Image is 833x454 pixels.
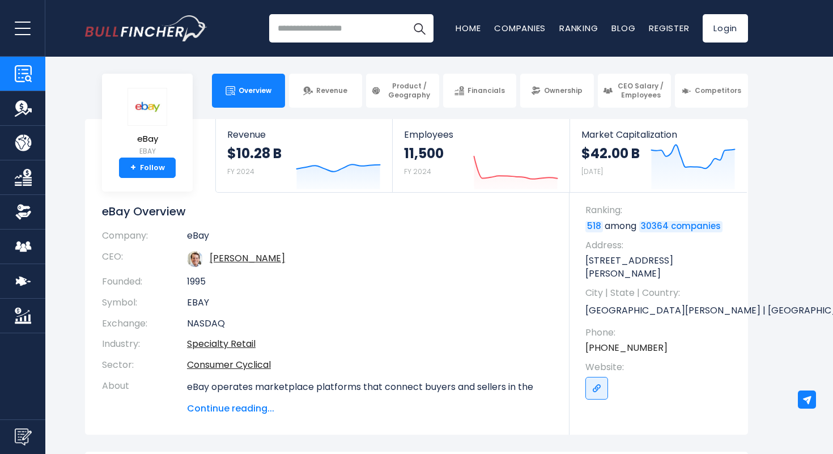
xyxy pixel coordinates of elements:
[102,292,187,313] th: Symbol:
[585,361,737,374] span: Website:
[187,230,552,247] td: eBay
[102,313,187,334] th: Exchange:
[649,22,689,34] a: Register
[187,271,552,292] td: 1995
[585,326,737,339] span: Phone:
[675,74,748,108] a: Competitors
[187,313,552,334] td: NASDAQ
[187,292,552,313] td: EBAY
[585,220,737,232] p: among
[404,145,444,162] strong: 11,500
[585,221,603,232] a: 518
[102,230,187,247] th: Company:
[393,119,569,192] a: Employees 11,500 FY 2024
[227,145,282,162] strong: $10.28 B
[598,74,671,108] a: CEO Salary / Employees
[559,22,598,34] a: Ranking
[570,119,747,192] a: Market Capitalization $42.00 B [DATE]
[239,86,271,95] span: Overview
[611,22,635,34] a: Blog
[102,355,187,376] th: Sector:
[585,377,608,400] a: Go to link
[127,87,168,158] a: eBay EBAY
[639,221,722,232] a: 30364 companies
[585,287,737,299] span: City | State | Country:
[443,74,516,108] a: Financials
[616,82,666,99] span: CEO Salary / Employees
[102,247,187,271] th: CEO:
[85,15,207,41] img: Bullfincher logo
[404,129,558,140] span: Employees
[695,86,741,95] span: Competitors
[102,376,187,415] th: About
[494,22,546,34] a: Companies
[130,163,136,173] strong: +
[102,271,187,292] th: Founded:
[520,74,593,108] a: Ownership
[467,86,505,95] span: Financials
[581,145,640,162] strong: $42.00 B
[384,82,434,99] span: Product / Geography
[212,74,285,108] a: Overview
[703,14,748,43] a: Login
[585,342,668,354] a: [PHONE_NUMBER]
[585,303,737,320] p: [GEOGRAPHIC_DATA][PERSON_NAME] | [GEOGRAPHIC_DATA] | US
[15,203,32,220] img: Ownership
[127,134,167,144] span: eBay
[404,167,431,176] small: FY 2024
[210,252,285,265] a: ceo
[119,158,176,178] a: +Follow
[187,358,271,371] a: Consumer Cyclical
[456,22,481,34] a: Home
[127,146,167,156] small: EBAY
[289,74,362,108] a: Revenue
[187,251,203,267] img: jamie-iannone.jpg
[585,239,737,252] span: Address:
[585,204,737,217] span: Ranking:
[227,167,254,176] small: FY 2024
[585,254,737,280] p: [STREET_ADDRESS][PERSON_NAME]
[102,204,552,219] h1: eBay Overview
[102,334,187,355] th: Industry:
[187,402,552,415] span: Continue reading...
[216,119,392,192] a: Revenue $10.28 B FY 2024
[187,337,256,350] a: Specialty Retail
[581,129,736,140] span: Market Capitalization
[316,86,347,95] span: Revenue
[366,74,439,108] a: Product / Geography
[227,129,381,140] span: Revenue
[581,167,603,176] small: [DATE]
[405,14,433,43] button: Search
[544,86,583,95] span: Ownership
[85,15,207,41] a: Go to homepage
